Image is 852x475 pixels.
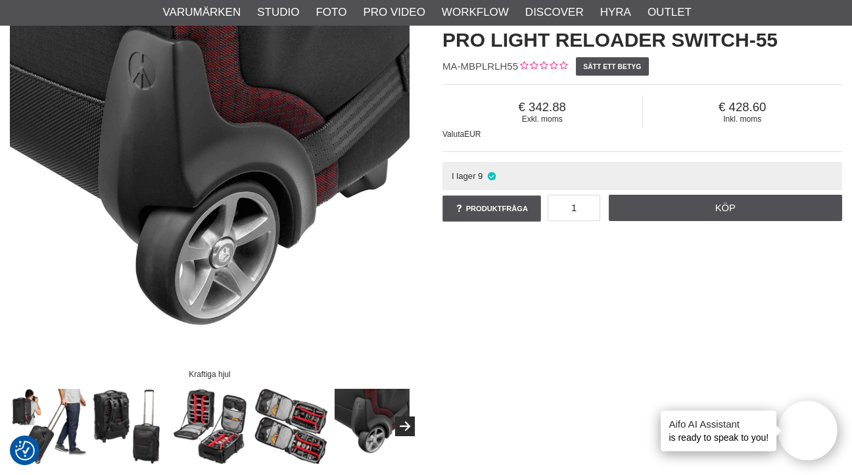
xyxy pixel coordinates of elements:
[442,114,642,124] span: Exkl. moms
[600,4,631,21] a: Hyra
[178,362,242,386] div: Kraftiga hjul
[163,4,241,21] a: Varumärken
[464,130,481,139] span: EUR
[452,171,476,181] span: I lager
[92,389,168,464] img: Fotoryggsäck och rullväska - 2 i 1
[15,439,35,463] button: Samtyckesinställningar
[173,389,248,464] img: Enkel åtkomst av fotoutrustningen
[669,417,769,431] h4: Aifo AI Assistant
[442,100,642,114] span: 342.88
[442,130,464,139] span: Valuta
[257,4,299,21] a: Studio
[11,389,87,464] img: Manfrotto Rullväska Pro Light Reloader Switch-55
[442,61,518,72] span: MA-MBPLRLH55
[478,171,483,181] span: 9
[643,100,843,114] span: 428.60
[363,4,425,21] a: Pro Video
[15,441,35,461] img: Revisit consent button
[254,389,329,464] img: Enkel att anpassa
[609,195,843,221] a: Köp
[661,411,776,451] div: is ready to speak to you!
[395,416,415,436] button: Next
[442,4,509,21] a: Workflow
[643,114,843,124] span: Inkl. moms
[525,4,584,21] a: Discover
[576,57,649,76] a: Sätt ett betyg
[335,389,410,464] img: Kraftiga hjul
[442,195,541,222] a: Produktfråga
[316,4,346,21] a: Foto
[486,171,497,181] i: I lager
[518,60,567,74] div: Kundbetyg: 0
[648,4,692,21] a: Outlet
